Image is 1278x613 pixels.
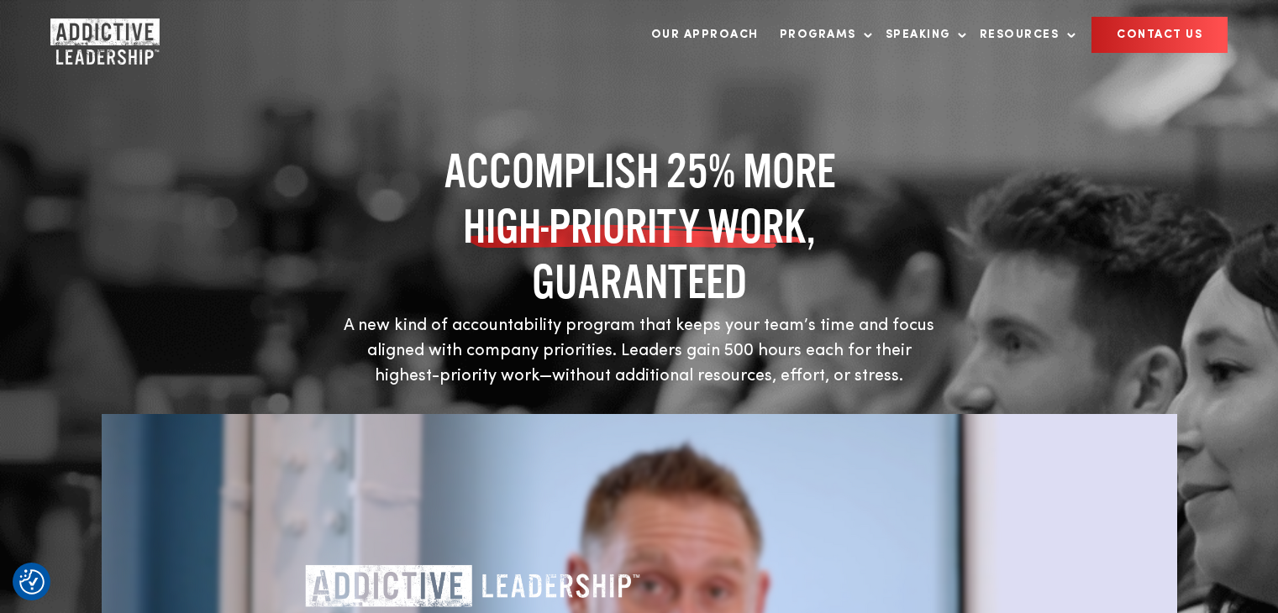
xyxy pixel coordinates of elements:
[463,198,807,254] span: HIGH-PRIORITY WORK
[50,18,151,52] a: Home
[877,18,967,52] a: Speaking
[341,143,938,309] h1: ACCOMPLISH 25% MORE , GUARANTEED
[1091,17,1228,53] a: CONTACT US
[771,18,873,52] a: Programs
[344,317,934,385] span: A new kind of accountability program that keeps your team’s time and focus aligned with company p...
[643,18,767,52] a: Our Approach
[971,18,1076,52] a: Resources
[19,569,45,595] button: Consent Preferences
[19,569,45,595] img: Revisit consent button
